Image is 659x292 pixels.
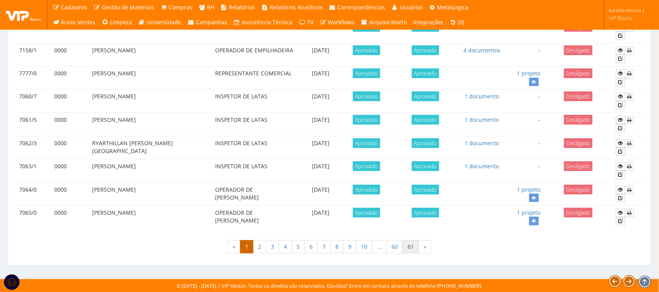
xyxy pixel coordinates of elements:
[212,159,300,183] td: INSPETOR DE LATAS
[16,43,51,66] td: 7158/1
[330,240,344,253] a: 8
[317,15,358,30] a: Workflows
[305,240,318,253] a: 6
[413,18,443,26] span: Integrações
[564,185,593,194] span: Desligado
[50,15,99,30] a: Áreas Verdes
[300,182,342,205] td: [DATE]
[228,240,240,253] span: «
[147,18,182,26] span: Universidade
[16,89,51,113] td: 7060/7
[212,182,300,205] td: OPERADOR DE [PERSON_NAME]
[16,205,51,228] td: 7065/0
[564,208,593,217] span: Desligado
[51,89,89,113] td: 0000
[300,113,342,136] td: [DATE]
[196,18,227,26] span: Campanhas
[279,240,292,253] a: 4
[609,6,649,22] span: kamilla.moura | VIP Bauru
[16,136,51,159] td: 7062/3
[410,15,447,30] a: Integrações
[300,20,342,43] td: [DATE]
[212,66,300,89] td: REPRESENTANTE COMERCIAL
[300,159,342,183] td: [DATE]
[61,4,87,11] span: Cadastros
[240,240,253,253] span: 1
[353,68,380,78] span: Aprovado
[110,18,132,26] span: Limpeza
[412,138,439,148] span: Aprovado
[353,161,380,171] span: Aprovado
[412,161,439,171] span: Aprovado
[412,45,439,55] span: Aprovado
[212,205,300,228] td: OPERADOR DE [PERSON_NAME]
[229,4,255,11] span: Relatórios
[16,20,51,43] td: 7059/3
[438,4,469,11] span: Metalúrgica
[465,93,499,100] a: 1 documento
[89,20,212,43] td: [PERSON_NAME]
[412,208,439,217] span: Aprovado
[99,15,135,30] a: Limpeza
[353,45,380,55] span: Aprovado
[358,15,410,30] a: Arquivo Morto
[135,15,185,30] a: Universidade
[343,240,356,253] a: 9
[338,4,385,11] span: Correspondências
[51,182,89,205] td: 0000
[504,43,543,66] td: -
[300,89,342,113] td: [DATE]
[89,182,212,205] td: [PERSON_NAME]
[89,159,212,183] td: [PERSON_NAME]
[353,208,380,217] span: Aprovado
[169,4,192,11] span: Compras
[356,240,372,253] a: 10
[51,113,89,136] td: 0000
[89,136,212,159] td: RYARTHILLAN [PERSON_NAME][GEOGRAPHIC_DATA]
[16,66,51,89] td: 7777/0
[300,205,342,228] td: [DATE]
[212,113,300,136] td: INSPETOR DE LATAS
[564,45,593,55] span: Desligado
[403,240,419,253] a: 61
[517,209,541,216] a: 1 projeto
[353,91,380,101] span: Aprovado
[296,15,317,30] a: TV
[89,113,212,136] td: [PERSON_NAME]
[458,18,465,26] span: (0)
[564,161,593,171] span: Desligado
[51,66,89,89] td: 0000
[16,159,51,183] td: 7063/1
[89,43,212,66] td: [PERSON_NAME]
[253,240,266,253] a: 2
[447,15,468,30] a: (0)
[16,182,51,205] td: 7064/0
[177,282,483,290] div: © [DATE] - [DATE] | VIP Gestor. Todos os direitos são reservados. Dúvidas? Entre em contato atrav...
[400,4,423,11] span: Usuários
[230,15,296,30] a: Assistência Técnica
[51,20,89,43] td: 0000
[463,46,500,54] a: 4 documentos
[51,205,89,228] td: 0000
[51,136,89,159] td: 0000
[307,18,313,26] span: TV
[89,205,212,228] td: [PERSON_NAME]
[270,4,323,11] span: Relatórios Analíticos
[353,185,380,194] span: Aprovado
[89,89,212,113] td: [PERSON_NAME]
[212,20,300,43] td: RECICLADOR
[419,240,431,253] a: Próxima »
[412,185,439,194] span: Aprovado
[212,43,300,66] td: OPERADOR DE EMPILHADEIRA
[504,89,543,113] td: -
[102,4,154,11] span: Gestão de Materiais
[300,66,342,89] td: [DATE]
[564,91,593,101] span: Desligado
[517,186,541,193] a: 1 projeto
[504,113,543,136] td: -
[353,138,380,148] span: Aprovado
[89,66,212,89] td: [PERSON_NAME]
[504,136,543,159] td: -
[412,68,439,78] span: Aprovado
[465,162,499,170] a: 1 documento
